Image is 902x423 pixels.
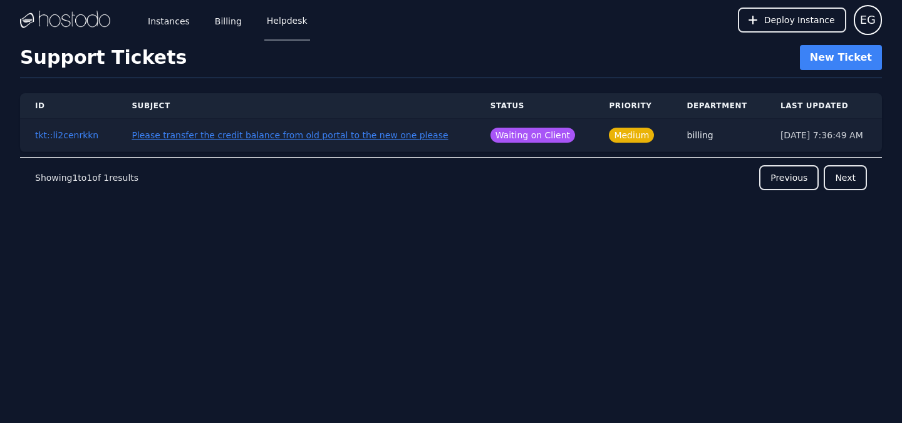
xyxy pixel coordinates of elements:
[764,14,835,26] span: Deploy Instance
[738,8,846,33] button: Deploy Instance
[800,45,882,70] button: New Ticket
[35,129,98,141] button: tkt::li2cenrkkn
[20,11,110,29] img: Logo
[759,165,819,190] button: Previous
[860,11,876,29] span: EG
[86,173,92,183] span: 1
[687,129,750,141] div: billing
[35,171,138,184] p: Showing to of results
[854,5,882,35] button: User menu
[20,46,187,69] h1: Support Tickets
[824,165,867,190] button: Next
[672,93,765,119] th: Department
[609,128,654,143] span: Medium
[594,93,671,119] th: Priority
[117,93,475,119] th: Subject
[72,173,78,183] span: 1
[780,129,867,141] div: [DATE] 7:36:49 AM
[20,157,882,198] nav: Pagination
[765,93,882,119] th: Last Updated
[490,128,575,143] span: Waiting on Client
[132,129,448,141] button: Please transfer the credit balance from old portal to the new one please
[103,173,109,183] span: 1
[475,93,594,119] th: Status
[20,93,117,119] th: ID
